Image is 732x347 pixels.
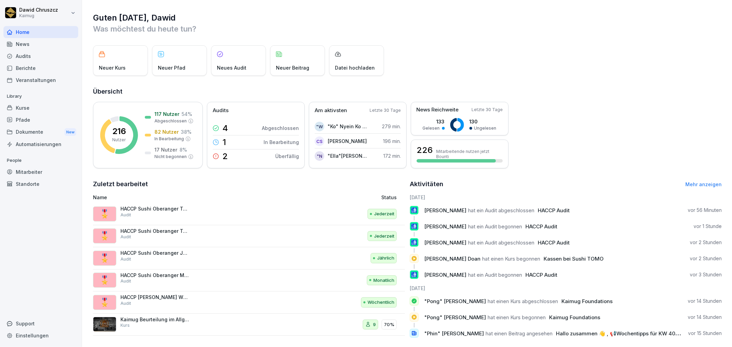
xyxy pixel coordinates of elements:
a: Kurse [3,102,78,114]
p: 🚮 [411,222,418,231]
p: Name [93,194,290,201]
span: "Pong" [PERSON_NAME] [424,314,486,321]
p: Library [3,91,78,102]
a: Berichte [3,62,78,74]
p: [PERSON_NAME] [328,137,367,145]
span: Kassen bei Sushi TOMO [544,255,604,262]
p: Status [381,194,397,201]
p: Neues Audit [217,64,246,71]
p: 130 [469,118,497,125]
span: [PERSON_NAME] [424,272,466,278]
p: 🚮 [411,270,418,279]
p: Letzte 30 Tage [370,107,401,113]
p: 🎖️ [100,208,110,220]
p: vor 14 Stunden [688,314,722,321]
p: 117 Nutzer [154,110,179,118]
h2: Zuletzt bearbeitet [93,179,405,189]
p: Audit [120,278,131,284]
p: Was möchtest du heute tun? [93,23,722,34]
a: Pfade [3,114,78,126]
div: Dokumente [3,126,78,139]
a: Veranstaltungen [3,74,78,86]
p: Kaimug [19,13,58,18]
p: Audits [213,107,229,115]
p: Neuer Beitrag [276,64,309,71]
p: HACCP Sushi Oberanger TÄGLICH [120,206,189,212]
a: Standorte [3,178,78,190]
span: [PERSON_NAME] Doan [424,255,480,262]
p: Neuer Kurs [99,64,126,71]
p: "Ko" Nyein Ko Win [328,123,367,130]
p: Jederzeit [374,233,394,240]
p: vor 3 Stunden [690,271,722,278]
p: vor 14 Stunden [688,298,722,304]
p: 196 min. [383,137,401,145]
p: Audit [120,300,131,307]
p: HACCP Sushi Oberanger Temperaturkontrolle TÄGLICH [120,228,189,234]
div: News [3,38,78,50]
p: vor 2 Stunden [690,255,722,262]
div: "N [315,151,324,161]
p: 🚮 [411,205,418,215]
p: 172 min. [383,152,401,159]
span: hat einen Kurs abgeschlossen [488,298,558,304]
p: 17 Nutzer [154,146,177,153]
p: 🎖️ [100,296,110,309]
span: [PERSON_NAME] [424,223,466,230]
div: Einstellungen [3,330,78,342]
p: 1 [222,138,226,146]
p: HACCP Sushi Oberanger MONATLICH [120,272,189,278]
p: vor 15 Stunden [688,330,722,337]
p: News Reichweite [416,106,458,114]
span: Kaimug Foundations [561,298,613,304]
span: "Phin" [PERSON_NAME] [424,330,484,337]
p: 54 % [182,110,192,118]
p: 38 % [181,128,191,135]
div: Home [3,26,78,38]
p: vor 2 Stunden [690,239,722,246]
img: vu7fopty42ny43mjush7cma0.png [93,317,116,332]
p: Audit [120,234,131,240]
p: HACCP Sushi Oberanger JÄHRLICH [120,250,189,256]
p: Audit [120,212,131,218]
p: People [3,155,78,166]
p: Mitarbeitende nutzen jetzt Bounti [436,149,503,159]
span: [PERSON_NAME] [424,207,466,214]
span: HACCP Audit [538,239,570,246]
span: HACCP Audit [525,223,557,230]
h3: 226 [417,144,433,156]
a: 🎖️HACCP Sushi Oberanger MONATLICHAuditMonatlich [93,270,405,292]
span: HACCP Audit [538,207,570,214]
span: hat einen Beitrag angesehen [486,330,553,337]
p: 🎖️ [100,230,110,242]
span: hat einen Kurs begonnen [482,255,540,262]
div: "W [315,122,324,131]
p: vor 1 Stunde [694,223,722,230]
span: hat ein Audit abgeschlossen [468,239,534,246]
p: Abgeschlossen [154,118,187,124]
a: Audits [3,50,78,62]
h2: Übersicht [93,87,722,96]
p: vor 56 Minuten [688,207,722,214]
div: Mitarbeiter [3,166,78,178]
p: Monatlich [373,277,394,284]
h1: Guten [DATE], Dawid [93,12,722,23]
p: Gelesen [423,125,440,131]
p: 216 [112,127,126,135]
a: 🎖️HACCP Sushi Oberanger JÄHRLICHAuditJährlich [93,247,405,270]
div: New [65,128,76,136]
p: Am aktivsten [315,107,347,115]
p: Neuer Pfad [158,64,185,71]
h6: [DATE] [410,194,722,201]
a: Kaimug Beurteilung im AllgemeinenKurs970% [93,314,405,336]
p: 70% [384,321,394,328]
a: Automatisierungen [3,138,78,150]
p: 279 min. [382,123,401,130]
span: [PERSON_NAME] [424,239,466,246]
span: hat einen Kurs begonnen [488,314,546,321]
a: 🎖️HACCP Sushi Oberanger TÄGLICHAuditJederzeit [93,203,405,225]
